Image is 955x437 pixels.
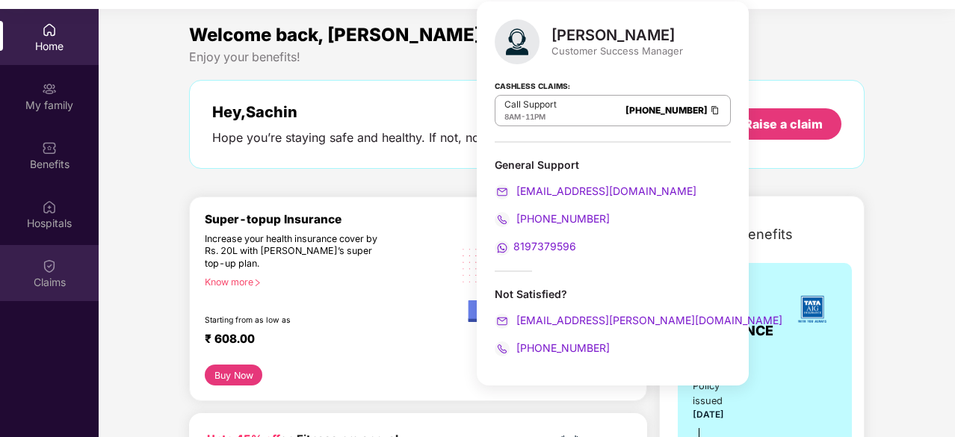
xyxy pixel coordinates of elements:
[253,279,262,287] span: right
[205,332,439,350] div: ₹ 608.00
[42,258,57,273] img: svg+xml;base64,PHN2ZyBpZD0iQ2xhaW0iIHhtbG5zPSJodHRwOi8vd3d3LnczLm9yZy8yMDAwL3N2ZyIgd2lkdGg9IjIwIi...
[205,212,454,226] div: Super-topup Insurance
[551,26,683,44] div: [PERSON_NAME]
[189,24,488,46] span: Welcome back, [PERSON_NAME]!
[495,185,696,197] a: [EMAIL_ADDRESS][DOMAIN_NAME]
[495,341,510,356] img: svg+xml;base64,PHN2ZyB4bWxucz0iaHR0cDovL3d3dy53My5vcmcvMjAwMC9zdmciIHdpZHRoPSIyMCIgaGVpZ2h0PSIyMC...
[42,81,57,96] img: svg+xml;base64,PHN2ZyB3aWR0aD0iMjAiIGhlaWdodD0iMjAiIHZpZXdCb3g9IjAgMCAyMCAyMCIgZmlsbD0ibm9uZSIgeG...
[513,341,610,354] span: [PHONE_NUMBER]
[495,77,570,93] strong: Cashless Claims:
[454,234,560,342] img: svg+xml;base64,PHN2ZyB4bWxucz0iaHR0cDovL3d3dy53My5vcmcvMjAwMC9zdmciIHhtbG5zOnhsaW5rPSJodHRwOi8vd3...
[504,112,521,121] span: 8AM
[42,22,57,37] img: svg+xml;base64,PHN2ZyBpZD0iSG9tZSIgeG1sbnM9Imh0dHA6Ly93d3cudzMub3JnLzIwMDAvc3ZnIiB3aWR0aD0iMjAiIG...
[495,158,731,255] div: General Support
[205,276,445,287] div: Know more
[42,199,57,214] img: svg+xml;base64,PHN2ZyBpZD0iSG9zcGl0YWxzIiB4bWxucz0iaHR0cDovL3d3dy53My5vcmcvMjAwMC9zdmciIHdpZHRoPS...
[495,314,782,326] a: [EMAIL_ADDRESS][PERSON_NAME][DOMAIN_NAME]
[504,99,557,111] p: Call Support
[495,287,731,301] div: Not Satisfied?
[495,212,610,225] a: [PHONE_NUMBER]
[495,185,510,199] img: svg+xml;base64,PHN2ZyB4bWxucz0iaHR0cDovL3d3dy53My5vcmcvMjAwMC9zdmciIHdpZHRoPSIyMCIgaGVpZ2h0PSIyMC...
[513,240,576,252] span: 8197379596
[212,103,640,121] div: Hey, Sachin
[205,315,390,326] div: Starting from as low as
[495,212,510,227] img: svg+xml;base64,PHN2ZyB4bWxucz0iaHR0cDovL3d3dy53My5vcmcvMjAwMC9zdmciIHdpZHRoPSIyMCIgaGVpZ2h0PSIyMC...
[513,314,782,326] span: [EMAIL_ADDRESS][PERSON_NAME][DOMAIN_NAME]
[513,185,696,197] span: [EMAIL_ADDRESS][DOMAIN_NAME]
[551,44,683,58] div: Customer Success Manager
[709,104,721,117] img: Clipboard Icon
[205,365,262,385] button: Buy Now
[495,240,576,252] a: 8197379596
[205,233,389,270] div: Increase your health insurance cover by Rs. 20L with [PERSON_NAME]’s super top-up plan.
[744,116,823,132] div: Raise a claim
[513,212,610,225] span: [PHONE_NUMBER]
[525,112,546,121] span: 11PM
[792,289,832,329] img: insurerLogo
[495,241,510,255] img: svg+xml;base64,PHN2ZyB4bWxucz0iaHR0cDovL3d3dy53My5vcmcvMjAwMC9zdmciIHdpZHRoPSIyMCIgaGVpZ2h0PSIyMC...
[189,49,865,65] div: Enjoy your benefits!
[495,341,610,354] a: [PHONE_NUMBER]
[693,409,724,420] span: [DATE]
[504,111,557,123] div: -
[212,130,640,146] div: Hope you’re staying safe and healthy. If not, no worries. We’re here to help.
[495,314,510,329] img: svg+xml;base64,PHN2ZyB4bWxucz0iaHR0cDovL3d3dy53My5vcmcvMjAwMC9zdmciIHdpZHRoPSIyMCIgaGVpZ2h0PSIyMC...
[495,19,540,64] img: svg+xml;base64,PHN2ZyB4bWxucz0iaHR0cDovL3d3dy53My5vcmcvMjAwMC9zdmciIHhtbG5zOnhsaW5rPSJodHRwOi8vd3...
[42,140,57,155] img: svg+xml;base64,PHN2ZyBpZD0iQmVuZWZpdHMiIHhtbG5zPSJodHRwOi8vd3d3LnczLm9yZy8yMDAwL3N2ZyIgd2lkdGg9Ij...
[625,105,708,116] a: [PHONE_NUMBER]
[495,287,731,356] div: Not Satisfied?
[495,158,731,172] div: General Support
[693,379,747,409] div: Policy issued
